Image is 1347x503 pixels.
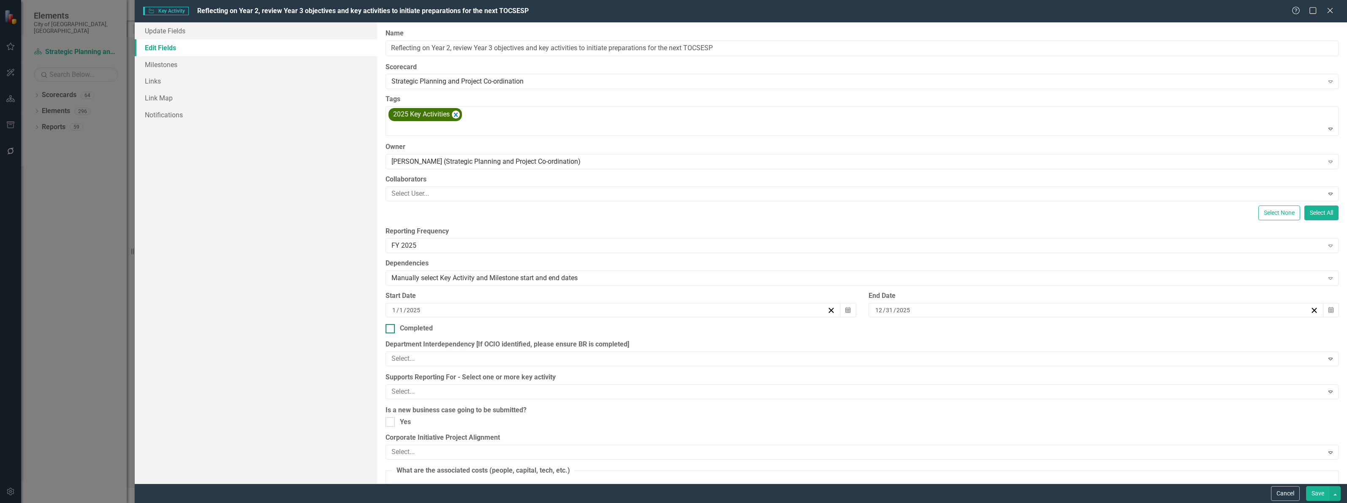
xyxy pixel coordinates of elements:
label: Owner [386,142,1339,152]
label: Reporting Frequency [386,227,1339,236]
a: Link Map [135,89,377,106]
div: End Date [869,291,1339,301]
legend: What are the associated costs (people, capital, tech, etc.) [392,466,574,476]
span: / [893,306,896,314]
div: Completed [400,324,433,333]
input: Key Activity Name [386,41,1339,56]
span: / [396,306,399,314]
span: / [404,306,406,314]
button: Save [1306,486,1330,501]
a: Edit Fields [135,39,377,56]
label: Name [386,29,1339,38]
a: Milestones [135,56,377,73]
a: Update Fields [135,22,377,39]
label: Scorecard [386,62,1339,72]
label: Tags [386,95,1339,104]
span: 2025 Key Activities [393,110,450,118]
label: Supports Reporting For - Select one or more key activity [386,373,1339,382]
a: Links [135,73,377,89]
button: Cancel [1271,486,1300,501]
span: / [883,306,885,314]
span: Reflecting on Year 2, review Year 3 objectives and key activities to initiate preparations for th... [197,7,529,15]
a: Notifications [135,106,377,123]
div: [PERSON_NAME] (Strategic Planning and Project Co-ordination) [391,157,1323,166]
div: Strategic Planning and Project Co-ordination [391,77,1323,87]
label: Is a new business case going to be submitted? [386,406,1339,415]
button: Select None [1258,206,1300,220]
div: Remove [object Object] [452,111,460,119]
label: Dependencies [386,259,1339,268]
div: Yes [400,417,411,427]
button: Select All [1304,206,1339,220]
div: FY 2025 [391,241,1323,251]
span: Key Activity [143,7,189,15]
div: Manually select Key Activity and Milestone start and end dates [391,273,1323,283]
label: Collaborators [386,175,1339,184]
label: Department Interdependency [If OCIO identified, please ensure BR is completed] [386,340,1339,349]
label: Corporate Initiative Project Alignment [386,433,1339,443]
div: Start Date [386,291,855,301]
